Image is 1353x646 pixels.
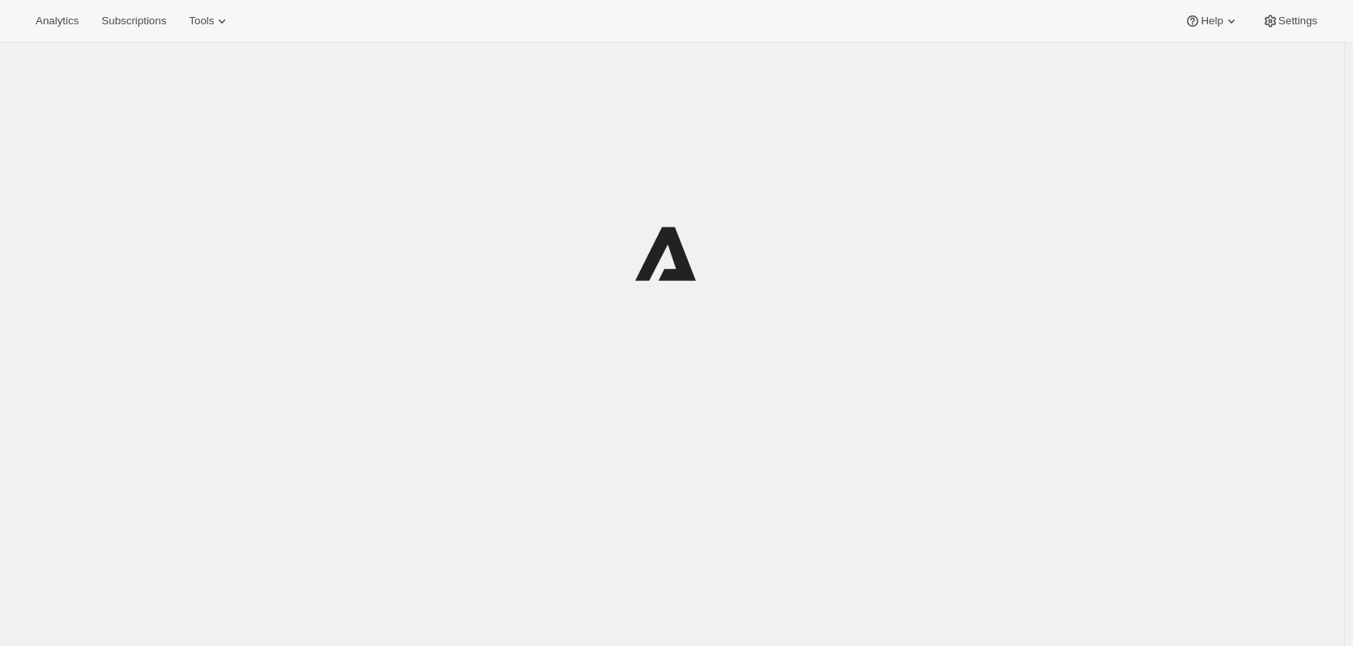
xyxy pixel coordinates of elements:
[1201,15,1223,28] span: Help
[179,10,240,32] button: Tools
[189,15,214,28] span: Tools
[1175,10,1248,32] button: Help
[1253,10,1327,32] button: Settings
[92,10,176,32] button: Subscriptions
[26,10,88,32] button: Analytics
[1278,15,1317,28] span: Settings
[101,15,166,28] span: Subscriptions
[36,15,79,28] span: Analytics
